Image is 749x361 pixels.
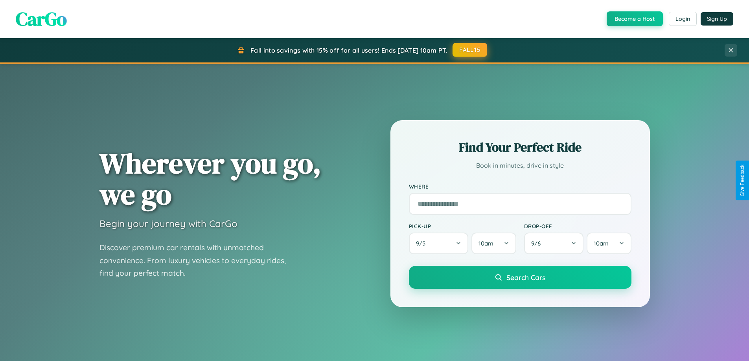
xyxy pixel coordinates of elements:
button: 10am [587,233,631,254]
p: Discover premium car rentals with unmatched convenience. From luxury vehicles to everyday rides, ... [99,241,296,280]
span: 9 / 5 [416,240,429,247]
button: Login [669,12,697,26]
span: 9 / 6 [531,240,545,247]
label: Pick-up [409,223,516,229]
button: Become a Host [607,11,663,26]
button: Search Cars [409,266,631,289]
label: Drop-off [524,223,631,229]
label: Where [409,183,631,190]
span: Search Cars [506,273,545,282]
span: CarGo [16,6,67,32]
h1: Wherever you go, we go [99,148,321,210]
button: 9/5 [409,233,469,254]
div: Give Feedback [740,165,745,196]
button: 10am [471,233,516,254]
span: Fall into savings with 15% off for all users! Ends [DATE] 10am PT. [250,46,447,54]
h3: Begin your journey with CarGo [99,218,237,229]
button: Sign Up [701,12,733,26]
span: 10am [478,240,493,247]
button: 9/6 [524,233,584,254]
p: Book in minutes, drive in style [409,160,631,171]
button: FALL15 [453,43,487,57]
h2: Find Your Perfect Ride [409,139,631,156]
span: 10am [594,240,609,247]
